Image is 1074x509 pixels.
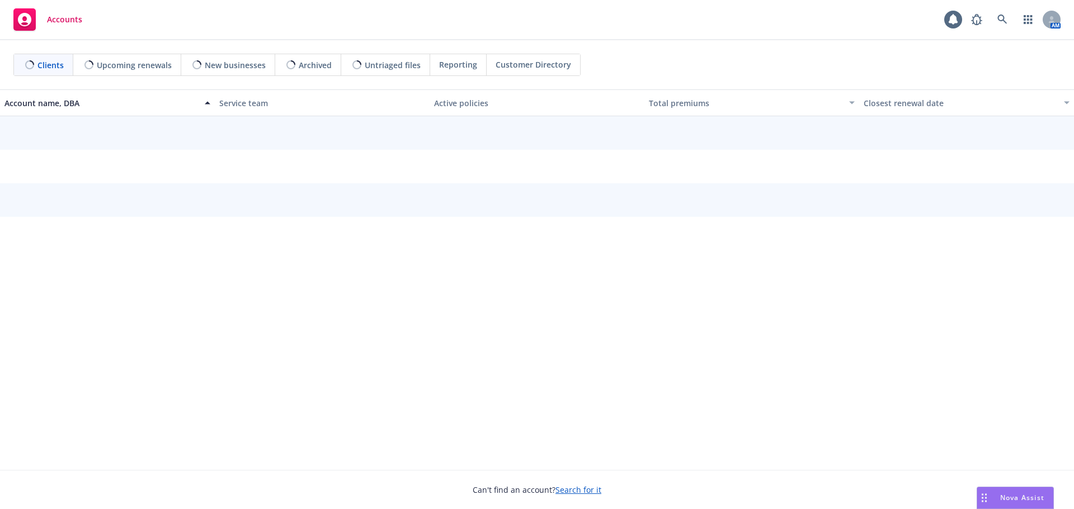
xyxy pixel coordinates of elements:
div: Total premiums [649,97,842,109]
div: Service team [219,97,425,109]
div: Drag to move [977,487,991,508]
span: Archived [299,59,332,71]
a: Switch app [1017,8,1039,31]
a: Report a Bug [965,8,988,31]
a: Search for it [555,484,601,495]
a: Accounts [9,4,87,35]
button: Service team [215,89,430,116]
span: Accounts [47,15,82,24]
div: Closest renewal date [864,97,1057,109]
span: Upcoming renewals [97,59,172,71]
div: Account name, DBA [4,97,198,109]
button: Active policies [430,89,644,116]
div: Active policies [434,97,640,109]
span: Untriaged files [365,59,421,71]
span: Nova Assist [1000,493,1044,502]
span: Clients [37,59,64,71]
button: Closest renewal date [859,89,1074,116]
span: Customer Directory [496,59,571,70]
span: New businesses [205,59,266,71]
a: Search [991,8,1014,31]
button: Nova Assist [977,487,1054,509]
button: Total premiums [644,89,859,116]
span: Reporting [439,59,477,70]
span: Can't find an account? [473,484,601,496]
